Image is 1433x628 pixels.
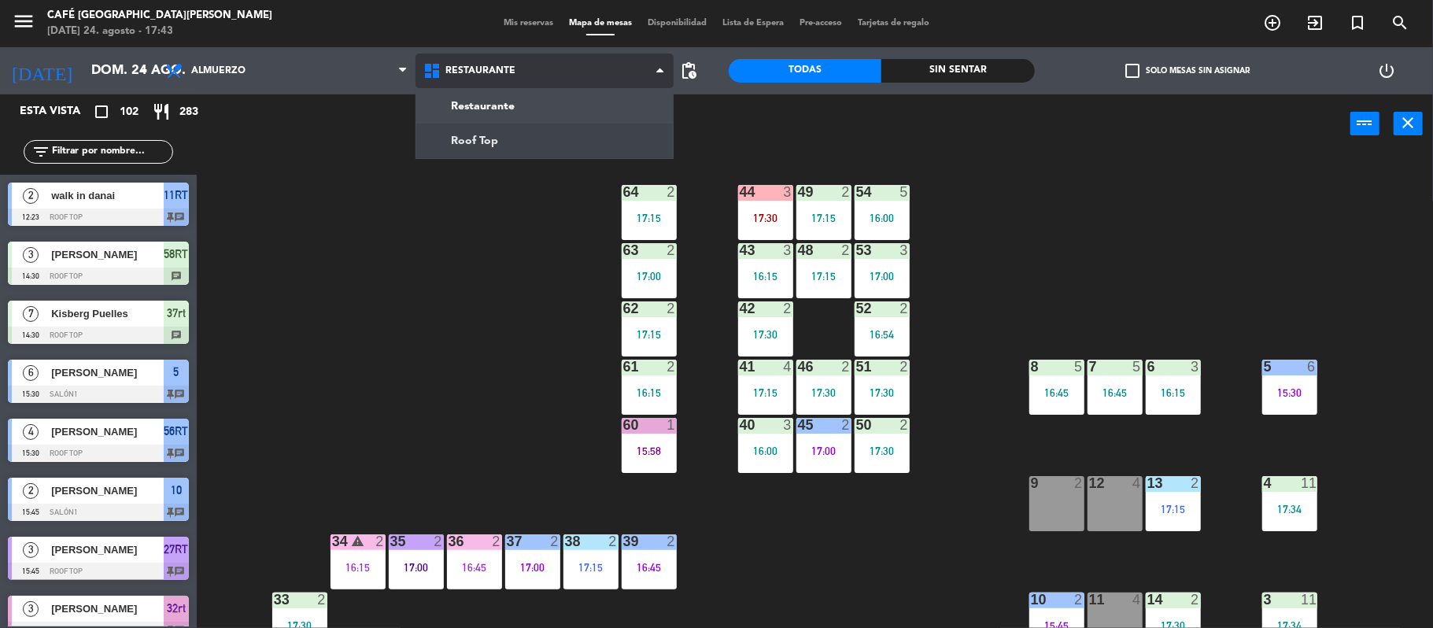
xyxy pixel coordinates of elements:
i: close [1399,113,1418,132]
div: 16:15 [331,562,386,573]
button: close [1394,112,1423,135]
span: 2 [23,483,39,499]
div: Esta vista [8,102,113,121]
div: 12 [1089,476,1090,490]
div: 60 [623,418,624,432]
i: exit_to_app [1306,13,1324,32]
div: 5 [1074,360,1084,374]
div: 17:15 [738,387,793,398]
div: 2 [1074,593,1084,607]
div: 2 [492,534,501,549]
div: 3 [783,243,792,257]
div: 53 [856,243,857,257]
span: Disponibilidad [640,19,715,28]
div: 49 [798,185,799,199]
div: Todas [729,59,882,83]
div: 63 [623,243,624,257]
div: 15:58 [622,445,677,456]
a: Roof Top [416,124,673,158]
div: 16:15 [622,387,677,398]
div: 7 [1089,360,1090,374]
div: 17:00 [855,271,910,282]
div: 17:30 [738,212,793,223]
div: 2 [667,185,676,199]
div: 16:45 [622,562,677,573]
i: power_input [1356,113,1375,132]
span: check_box_outline_blank [1126,64,1140,78]
span: 10 [171,481,182,500]
div: 33 [274,593,275,607]
div: 17:15 [796,212,851,223]
span: [PERSON_NAME] [51,246,164,263]
div: 17:15 [563,562,619,573]
span: 37rt [167,304,186,323]
span: Pre-acceso [792,19,850,28]
div: 17:30 [855,445,910,456]
div: 17:30 [738,329,793,340]
span: [PERSON_NAME] [51,541,164,558]
div: 62 [623,301,624,316]
div: 16:45 [1029,387,1084,398]
div: 2 [317,593,327,607]
span: 283 [179,103,198,121]
div: 17:00 [796,445,851,456]
div: 17:15 [796,271,851,282]
div: 2 [841,360,851,374]
input: Filtrar por nombre... [50,143,172,161]
div: 34 [332,534,333,549]
i: filter_list [31,142,50,161]
i: search [1391,13,1409,32]
div: 2 [783,301,792,316]
div: 5 [899,185,909,199]
div: 2 [1191,593,1200,607]
div: 16:54 [855,329,910,340]
div: 16:45 [1088,387,1143,398]
i: add_circle_outline [1263,13,1282,32]
span: 7 [23,306,39,322]
span: 3 [23,542,39,558]
div: 2 [667,243,676,257]
div: 38 [565,534,566,549]
div: 3 [783,185,792,199]
div: 61 [623,360,624,374]
span: 27RT [164,540,189,559]
span: Almuerzo [191,65,246,76]
div: Café [GEOGRAPHIC_DATA][PERSON_NAME] [47,8,272,24]
div: 17:15 [622,212,677,223]
div: 11 [1301,593,1317,607]
label: Solo mesas sin asignar [1126,64,1250,78]
div: 2 [899,360,909,374]
div: 17:00 [505,562,560,573]
span: 102 [120,103,138,121]
div: 3 [899,243,909,257]
span: 2 [23,188,39,204]
i: restaurant [152,102,171,121]
div: 17:15 [1146,504,1201,515]
div: 45 [798,418,799,432]
div: 2 [841,185,851,199]
span: 3 [23,601,39,617]
div: 5 [1132,360,1142,374]
div: 17:00 [389,562,444,573]
i: warning [351,534,364,548]
span: 11RT [164,186,189,205]
i: crop_square [92,102,111,121]
div: 2 [1074,476,1084,490]
div: 3 [1191,360,1200,374]
div: [DATE] 24. agosto - 17:43 [47,24,272,39]
div: 6 [1307,360,1317,374]
div: Sin sentar [881,59,1035,83]
span: Mis reservas [496,19,561,28]
div: 2 [375,534,385,549]
span: Tarjetas de regalo [850,19,937,28]
i: power_settings_new [1378,61,1397,80]
div: 36 [449,534,449,549]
